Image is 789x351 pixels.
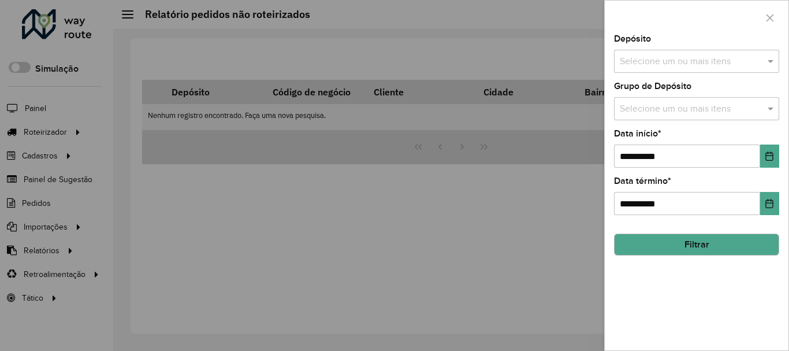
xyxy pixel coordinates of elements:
[614,32,651,46] label: Depósito
[614,234,779,256] button: Filtrar
[614,127,661,141] label: Data início
[760,192,779,215] button: Choose Date
[614,174,671,188] label: Data término
[614,79,691,93] label: Grupo de Depósito
[760,145,779,168] button: Choose Date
